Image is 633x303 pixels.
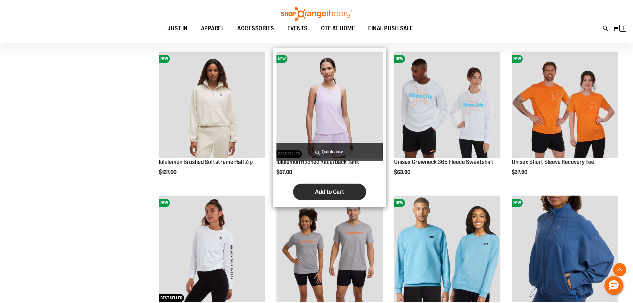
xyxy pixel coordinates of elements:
[321,21,355,36] span: OTF AT HOME
[394,55,405,63] span: NEW
[159,196,265,302] img: Cropped Crewneck Fleece Sweatshirt
[604,276,623,295] button: Hello, have a question? Let’s chat.
[391,48,504,193] div: product
[276,159,359,165] a: lululemon Ruched Racerback Tank
[159,52,265,158] img: lululemon Brushed Softstreme Half Zip
[622,25,624,32] span: 1
[368,21,413,36] span: FINAL PUSH SALE
[315,188,344,196] span: Add to Cart
[159,169,177,175] span: $137.00
[512,52,618,159] a: Unisex Short Sleeve Recovery TeeNEW
[231,21,281,36] a: ACCESSORIES
[314,21,362,36] a: OTF AT HOME
[237,21,274,36] span: ACCESSORIES
[394,52,500,158] img: Unisex Crewneck 365 Fleece Sweatshirt
[394,169,411,175] span: $63.90
[167,21,188,36] span: JUST IN
[276,52,383,159] a: lululemon Ruched Racerback TankNEWBEST SELLER
[281,21,314,36] a: EVENTS
[276,169,293,175] span: $67.00
[512,199,523,207] span: NEW
[512,52,618,158] img: Unisex Short Sleeve Recovery Tee
[273,48,386,207] div: product
[159,52,265,159] a: lululemon Brushed Softstreme Half ZipNEW
[394,159,493,165] a: Unisex Crewneck 365 Fleece Sweatshirt
[276,55,287,63] span: NEW
[394,196,500,303] a: Unisex Midweight CrewneckNEW
[276,52,383,158] img: lululemon Ruched Racerback Tank
[512,196,618,303] a: lululemon Oversized Define JacketNEW
[194,21,231,36] a: APPAREL
[276,196,383,302] img: Unisex Short Sleeve Tee
[276,196,383,303] a: Unisex Short Sleeve TeeNEW
[201,21,224,36] span: APPAREL
[156,48,268,193] div: product
[276,143,383,161] a: Quickview
[161,21,194,36] a: JUST IN
[293,184,366,200] button: Add to Cart
[512,159,594,165] a: Unisex Short Sleeve Recovery Tee
[394,52,500,159] a: Unisex Crewneck 365 Fleece SweatshirtNEW
[159,294,184,302] span: BEST SELLER
[362,21,420,36] a: FINAL PUSH SALE
[159,199,170,207] span: NEW
[394,199,405,207] span: NEW
[159,159,253,165] a: lululemon Brushed Softstreme Half Zip
[512,169,528,175] span: $37.90
[394,196,500,302] img: Unisex Midweight Crewneck
[512,55,523,63] span: NEW
[159,196,265,303] a: Cropped Crewneck Fleece SweatshirtNEWBEST SELLER
[613,263,626,276] button: Back To Top
[287,21,308,36] span: EVENTS
[280,7,353,21] img: Shop Orangetheory
[159,55,170,63] span: NEW
[512,196,618,302] img: lululemon Oversized Define Jacket
[508,48,621,193] div: product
